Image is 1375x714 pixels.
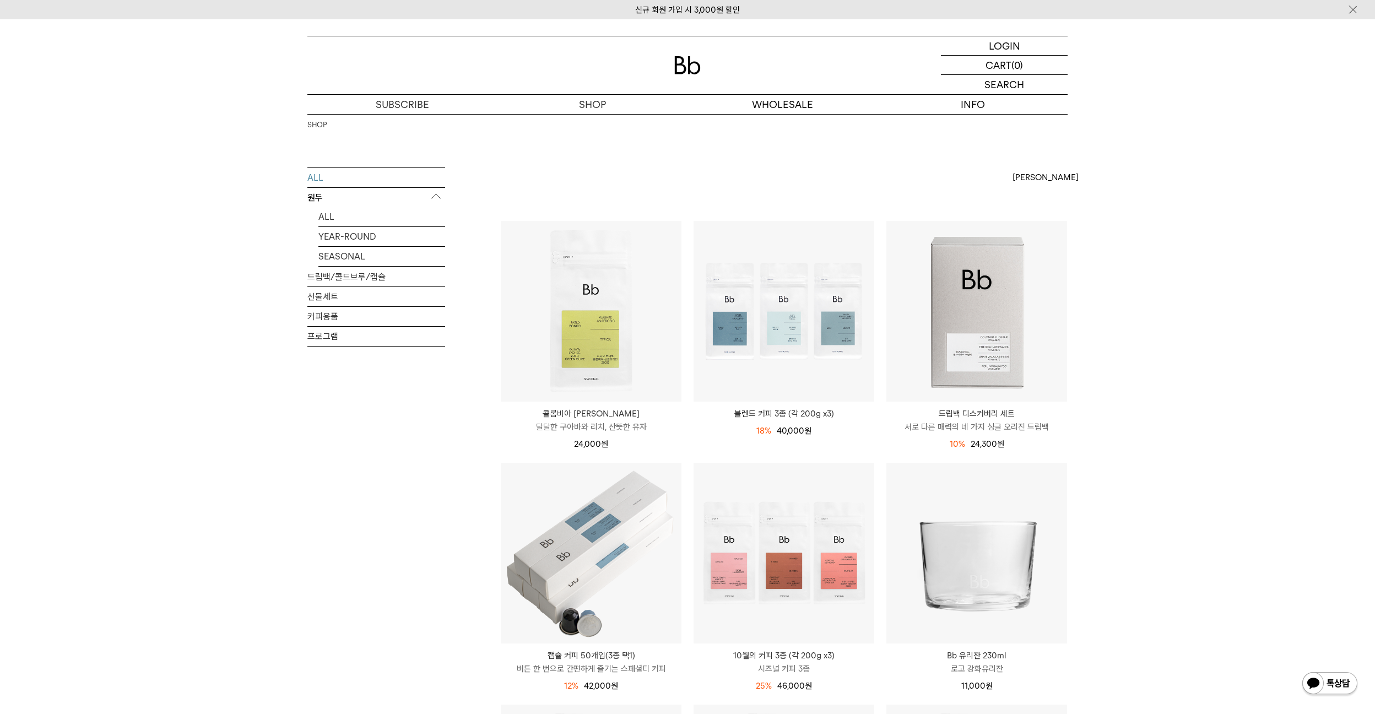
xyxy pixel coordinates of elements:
p: 원두 [307,188,445,208]
img: 블렌드 커피 3종 (각 200g x3) [694,221,874,402]
div: 12% [564,679,578,693]
a: SUBSCRIBE [307,95,497,114]
p: Bb 유리잔 230ml [886,649,1067,662]
p: 드립백 디스커버리 세트 [886,407,1067,420]
a: ALL [307,168,445,187]
p: WHOLESALE [687,95,878,114]
span: 46,000 [777,681,812,691]
span: 24,000 [574,439,608,449]
a: 캡슐 커피 50개입(3종 택1) 버튼 한 번으로 간편하게 즐기는 스페셜티 커피 [501,649,681,675]
p: 콜롬비아 [PERSON_NAME] [501,407,681,420]
div: 18% [756,424,771,437]
span: [PERSON_NAME] [1013,171,1079,184]
a: 프로그램 [307,327,445,346]
a: YEAR-ROUND [318,227,445,246]
img: 콜롬비아 파티오 보니토 [501,221,681,402]
span: 원 [997,439,1004,449]
div: 10% [950,437,965,451]
img: 카카오톡 채널 1:1 채팅 버튼 [1301,671,1358,697]
p: 캡슐 커피 50개입(3종 택1) [501,649,681,662]
p: 시즈널 커피 3종 [694,662,874,675]
span: 11,000 [961,681,993,691]
img: Bb 유리잔 230ml [886,463,1067,643]
a: LOGIN [941,36,1068,56]
img: 로고 [674,56,701,74]
a: 블렌드 커피 3종 (각 200g x3) [694,407,874,420]
img: 캡슐 커피 50개입(3종 택1) [501,463,681,643]
p: 달달한 구아바와 리치, 산뜻한 유자 [501,420,681,434]
p: CART [986,56,1011,74]
div: 25% [756,679,772,693]
a: 드립백 디스커버리 세트 서로 다른 매력의 네 가지 싱글 오리진 드립백 [886,407,1067,434]
p: 10월의 커피 3종 (각 200g x3) [694,649,874,662]
p: 로고 강화유리잔 [886,662,1067,675]
span: 원 [601,439,608,449]
p: SEARCH [984,75,1024,94]
p: LOGIN [989,36,1020,55]
span: 원 [805,681,812,691]
span: 원 [611,681,618,691]
a: ALL [318,207,445,226]
span: 42,000 [584,681,618,691]
a: 드립백/콜드브루/캡슐 [307,267,445,286]
a: 선물세트 [307,287,445,306]
p: 버튼 한 번으로 간편하게 즐기는 스페셜티 커피 [501,662,681,675]
p: INFO [878,95,1068,114]
a: CART (0) [941,56,1068,75]
img: 10월의 커피 3종 (각 200g x3) [694,463,874,643]
a: 신규 회원 가입 시 3,000원 할인 [635,5,740,15]
p: 서로 다른 매력의 네 가지 싱글 오리진 드립백 [886,420,1067,434]
span: 원 [804,426,811,436]
a: 콜롬비아 [PERSON_NAME] 달달한 구아바와 리치, 산뜻한 유자 [501,407,681,434]
img: 드립백 디스커버리 세트 [886,221,1067,402]
a: SHOP [307,120,327,131]
a: SHOP [497,95,687,114]
span: 40,000 [777,426,811,436]
a: 커피용품 [307,307,445,326]
a: Bb 유리잔 230ml 로고 강화유리잔 [886,649,1067,675]
span: 원 [986,681,993,691]
a: 10월의 커피 3종 (각 200g x3) 시즈널 커피 3종 [694,649,874,675]
p: (0) [1011,56,1023,74]
span: 24,300 [971,439,1004,449]
a: SEASONAL [318,247,445,266]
